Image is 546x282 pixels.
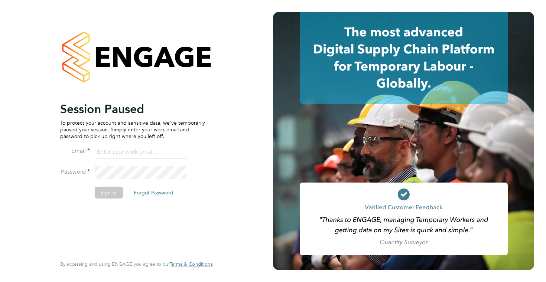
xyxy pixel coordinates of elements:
a: Terms & Conditions [170,261,212,267]
button: Forgot Password [128,187,179,199]
h2: Session Paused [60,102,205,117]
label: Email [60,147,90,155]
input: Enter your work email... [94,145,186,159]
span: By accessing and using ENGAGE you agree to our [60,261,212,267]
button: Sign In [94,187,123,199]
p: To protect your account and sensitive data, we've temporarily paused your session. Simply enter y... [60,119,205,140]
label: Password [60,168,90,176]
